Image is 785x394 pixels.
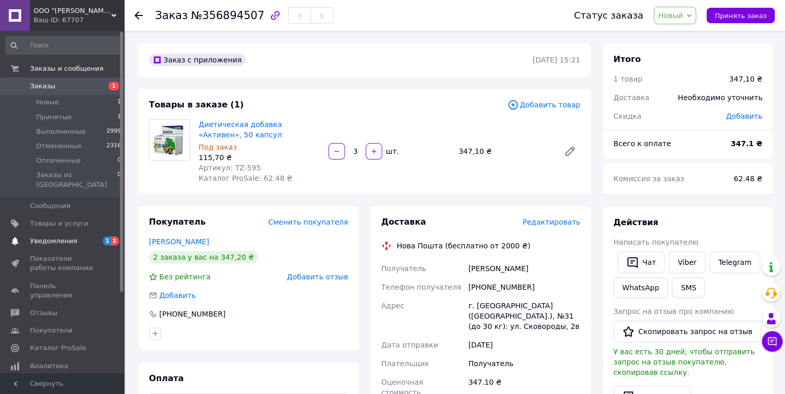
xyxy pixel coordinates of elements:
div: 347,10 ₴ [455,144,555,159]
span: 0 [117,170,121,189]
div: г. [GEOGRAPHIC_DATA] ([GEOGRAPHIC_DATA].), №31 (до 30 кг): ул. Сковороды, 2в [466,296,582,336]
a: WhatsApp [613,277,668,298]
span: Редактировать [522,218,580,226]
span: Товары в заказе (1) [149,100,244,109]
a: Telegram [709,251,760,273]
span: Заказы из [GEOGRAPHIC_DATA] [36,170,117,189]
span: Добавить отзыв [287,273,348,281]
span: У вас есть 30 дней, чтобы отправить запрос на отзыв покупателю, скопировав ссылку. [613,348,754,376]
button: Скопировать запрос на отзыв [613,321,761,342]
button: SMS [672,277,705,298]
span: Добавить [726,112,762,120]
span: Добавить товар [507,99,580,111]
span: 2316 [107,141,121,151]
span: Аналитика [30,361,68,371]
a: Viber [669,251,705,273]
span: Дата отправки [381,341,438,349]
span: Отмененные [36,141,81,151]
span: Добавить [159,291,195,300]
span: 1 [109,82,119,90]
b: 347.1 ₴ [731,139,762,148]
span: Сменить покупателя [268,218,348,226]
span: Заказ [155,9,188,22]
span: Покупатели [30,326,72,335]
div: Вернуться назад [134,10,143,21]
span: Плательщик [381,359,429,368]
div: [DATE] [466,336,582,354]
span: Товары и услуги [30,219,88,228]
span: №356894507 [191,9,264,22]
button: Принять заказ [706,8,775,23]
div: Необходимо уточнить [672,86,768,109]
span: Показатели работы компании [30,254,96,273]
div: Заказ с приложения [149,54,246,66]
span: Запрос на отзыв про компанию [613,307,734,316]
span: Доставка [613,93,649,102]
span: Каталог ProSale: 62.48 ₴ [199,174,292,182]
span: 0 [117,156,121,165]
span: Принятые [36,113,72,122]
span: 1 [117,98,121,107]
div: шт. [383,146,400,156]
span: 62.48 ₴ [734,175,762,183]
span: Сообщения [30,201,70,211]
span: Комиссия за заказ [613,175,684,183]
div: [PHONE_NUMBER] [158,309,227,319]
a: Диетическая добавка «Активен», 50 капсул [199,120,282,139]
span: Артикул: TZ-595 [199,164,261,172]
span: Оплата [149,373,184,383]
div: [PHONE_NUMBER] [466,278,582,296]
span: Телефон получателя [381,283,461,291]
span: Оплаченные [36,156,81,165]
span: Получатель [381,264,426,273]
img: Диетическая добавка «Активен», 50 капсул [149,122,190,157]
div: 347,10 ₴ [729,74,762,84]
span: Всего к оплате [613,139,671,148]
span: Заказы и сообщения [30,64,103,73]
span: Принять заказ [715,12,766,20]
div: [PERSON_NAME] [466,259,582,278]
span: Новые [36,98,59,107]
a: [PERSON_NAME] [149,238,209,246]
div: Статус заказа [574,10,643,21]
span: 1 [103,237,111,245]
span: Заказы [30,82,55,91]
span: Каталог ProSale [30,343,86,353]
span: Выполненные [36,127,86,136]
span: Панель управления [30,281,96,300]
span: Действия [613,217,658,227]
span: 1 [117,113,121,122]
span: Уведомления [30,237,77,246]
span: Итого [613,54,641,64]
div: Нова Пошта (бесплатно от 2000 ₴) [394,241,533,251]
span: 1 товар [613,75,642,83]
div: Получатель [466,354,582,373]
button: Чат с покупателем [762,331,782,352]
span: Без рейтинга [159,273,210,281]
div: Ваш ID: 67707 [34,15,124,25]
span: Доставка [381,217,426,227]
span: Отзывы [30,308,57,318]
span: Покупатель [149,217,205,227]
div: 2 заказа у вас на 347,20 ₴ [149,251,258,263]
input: Поиск [5,36,122,55]
span: 1 [111,237,119,245]
div: 115,70 ₴ [199,152,320,163]
span: Написать покупателю [613,238,698,246]
time: [DATE] 15:21 [533,56,580,64]
a: Редактировать [560,141,580,162]
span: Новый [658,11,683,20]
span: Адрес [381,302,404,310]
span: Под заказ [199,143,237,151]
span: ООО "Грин Вей Украина" [34,6,111,15]
button: Чат [617,251,665,273]
span: 2999 [107,127,121,136]
span: Скидка [613,112,641,120]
